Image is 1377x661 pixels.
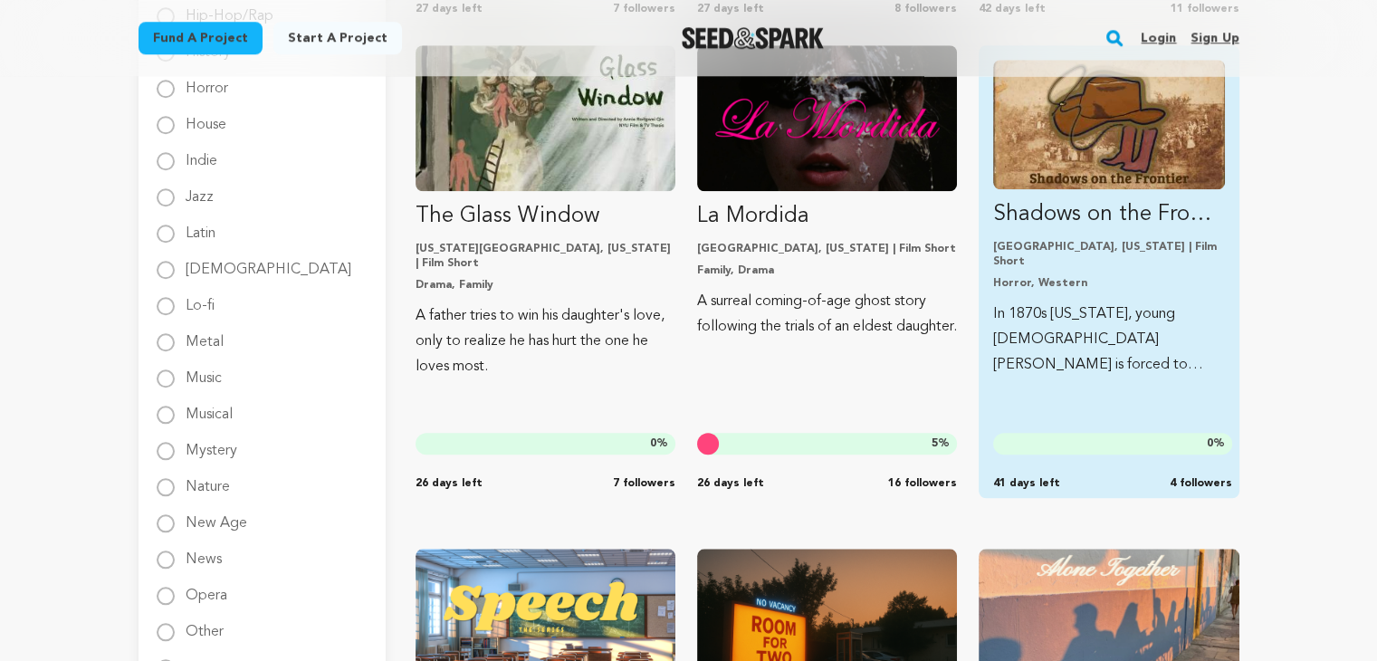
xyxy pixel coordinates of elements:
span: 0 [650,438,656,449]
a: Fund La Mordida [697,45,957,340]
label: Nature [186,465,230,494]
label: Indie [186,139,217,168]
span: 26 days left [697,476,764,491]
span: 0 [1207,438,1213,449]
span: % [1207,436,1225,451]
p: [GEOGRAPHIC_DATA], [US_STATE] | Film Short [697,242,957,256]
p: In 1870s [US_STATE], young [DEMOGRAPHIC_DATA] [PERSON_NAME] is forced to grow up when a monster t... [993,302,1224,378]
p: [GEOGRAPHIC_DATA], [US_STATE] | Film Short [993,240,1224,269]
p: Family, Drama [697,263,957,278]
span: 4 followers [1170,476,1232,491]
label: New Age [186,502,247,531]
label: [DEMOGRAPHIC_DATA] [186,248,351,277]
label: Lo-fi [186,284,215,313]
p: [US_STATE][GEOGRAPHIC_DATA], [US_STATE] | Film Short [416,242,675,271]
p: A surreal coming-of-age ghost story following the trials of an eldest daughter. [697,289,957,340]
span: 26 days left [416,476,483,491]
span: 7 followers [613,476,675,491]
label: Musical [186,393,233,422]
label: Metal [186,321,224,350]
label: Opera [186,574,227,603]
a: Login [1141,24,1176,53]
a: Seed&Spark Homepage [682,27,824,49]
span: 5 [932,438,938,449]
a: Fund a project [139,22,263,54]
p: La Mordida [697,202,957,231]
a: Fund The Glass Window [416,45,675,379]
label: Latin [186,212,215,241]
span: 16 followers [888,476,957,491]
span: 41 days left [993,476,1060,491]
p: A father tries to win his daughter's love, only to realize he has hurt the one he loves most. [416,303,675,379]
span: % [650,436,668,451]
label: News [186,538,222,567]
p: Shadows on the Frontier [993,200,1224,229]
p: The Glass Window [416,202,675,231]
label: Jazz [186,176,214,205]
label: Mystery [186,429,237,458]
a: Fund Shadows on the Frontier [993,60,1224,378]
label: Music [186,357,222,386]
label: House [186,103,226,132]
label: Other [186,610,224,639]
label: Horror [186,67,228,96]
a: Sign up [1191,24,1238,53]
p: Horror, Western [993,276,1224,291]
img: Seed&Spark Logo Dark Mode [682,27,824,49]
p: Drama, Family [416,278,675,292]
a: Start a project [273,22,402,54]
span: % [932,436,950,451]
